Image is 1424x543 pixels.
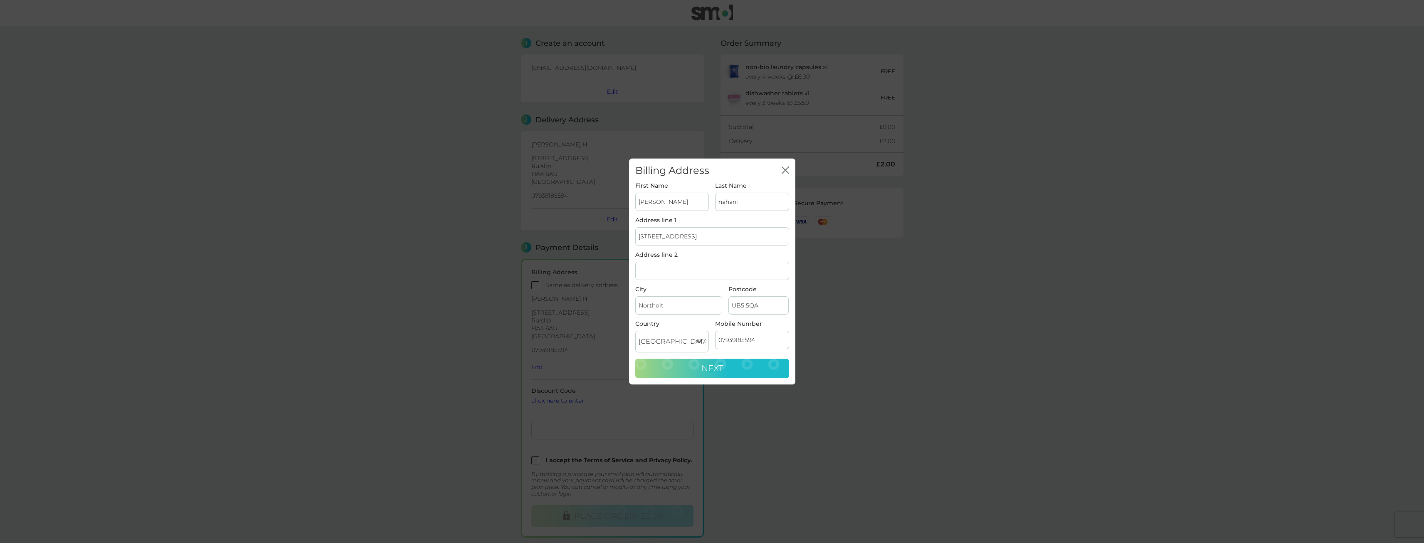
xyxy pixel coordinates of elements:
label: City [635,286,723,292]
label: Address line 2 [635,252,789,258]
div: Country [635,321,709,327]
label: Last Name [715,183,789,188]
h2: Billing Address [635,165,709,177]
button: Next [635,359,789,379]
button: close [782,166,789,175]
label: Mobile Number [715,321,789,327]
label: First Name [635,183,709,188]
label: Postcode [728,286,789,292]
span: Next [701,363,723,373]
label: Address line 1 [635,217,789,223]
